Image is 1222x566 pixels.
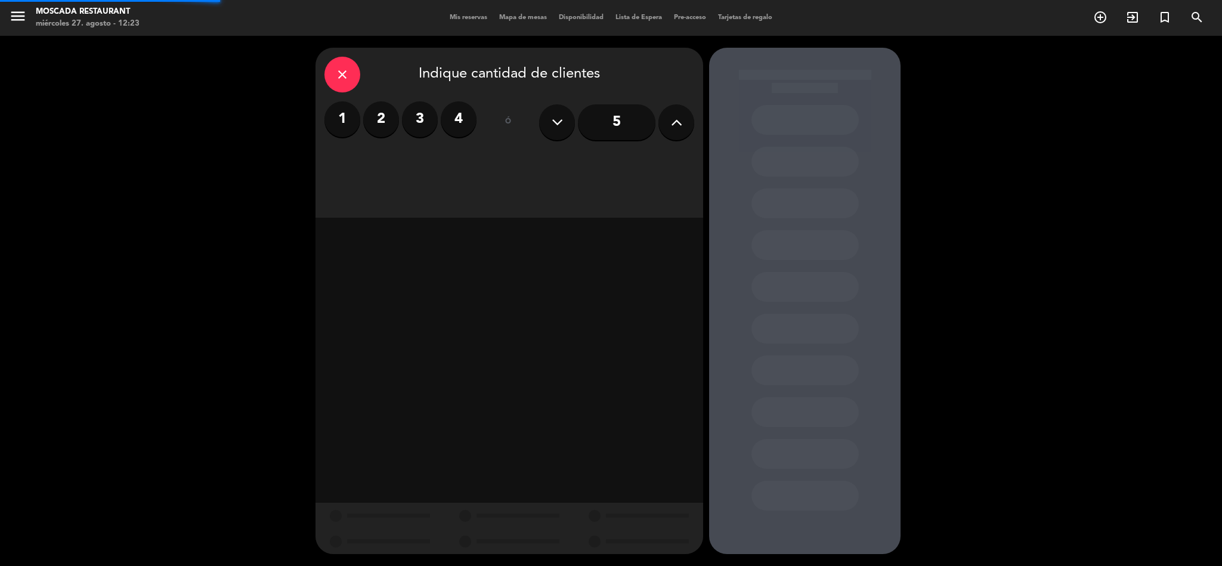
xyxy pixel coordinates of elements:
i: exit_to_app [1125,10,1140,24]
span: Pre-acceso [668,14,712,21]
span: Disponibilidad [553,14,610,21]
i: turned_in_not [1158,10,1172,24]
div: ó [488,101,527,143]
span: Tarjetas de regalo [712,14,778,21]
label: 3 [402,101,438,137]
span: Mis reservas [444,14,493,21]
label: 1 [324,101,360,137]
label: 4 [441,101,477,137]
span: Lista de Espera [610,14,668,21]
i: add_circle_outline [1093,10,1107,24]
button: menu [9,7,27,29]
span: Mapa de mesas [493,14,553,21]
div: Moscada Restaurant [36,6,140,18]
i: menu [9,7,27,25]
i: close [335,67,349,82]
i: search [1190,10,1204,24]
label: 2 [363,101,399,137]
div: miércoles 27. agosto - 12:23 [36,18,140,30]
div: Indique cantidad de clientes [324,57,694,92]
